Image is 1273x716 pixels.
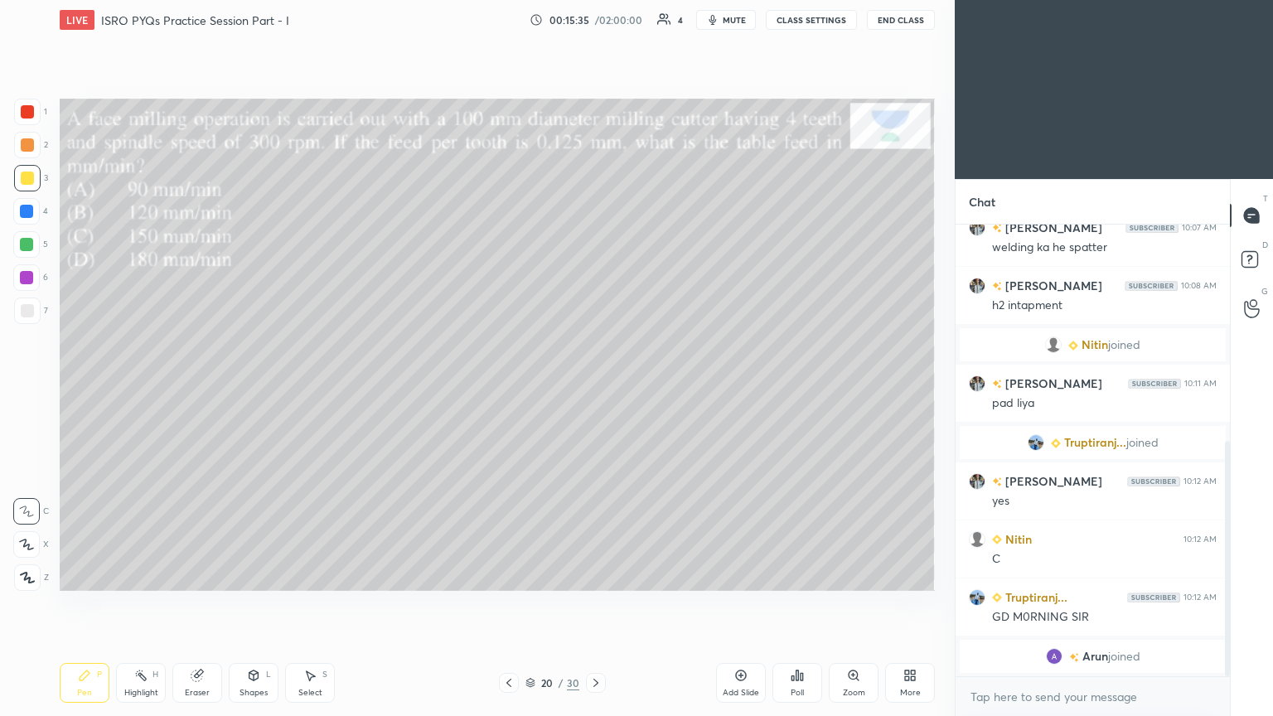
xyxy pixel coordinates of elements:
div: Poll [791,689,804,697]
div: 3 [14,165,48,191]
div: 1 [14,99,47,125]
span: Arun [1082,650,1108,663]
span: mute [723,14,746,26]
div: H [152,670,158,679]
img: 8c720e6d7ac54b6bbdd0c90e54489dae.jpg [969,589,985,606]
h6: Truptiranj... [1002,588,1067,606]
div: 10:11 AM [1184,379,1217,389]
div: 10:12 AM [1183,477,1217,486]
div: 10:08 AM [1181,281,1217,291]
div: X [13,531,49,558]
div: 4 [13,198,48,225]
div: C [992,551,1217,568]
img: default.png [1045,336,1062,353]
img: 0cdeea995d7f487f8e115603a09b9cb6.jpg [969,473,985,490]
img: 0cdeea995d7f487f8e115603a09b9cb6.jpg [969,220,985,236]
div: 10:07 AM [1182,223,1217,233]
img: 0cdeea995d7f487f8e115603a09b9cb6.jpg [969,375,985,392]
div: 6 [13,264,48,291]
div: P [97,670,102,679]
div: welding ka he spatter [992,239,1217,256]
div: yes [992,493,1217,510]
h6: [PERSON_NAME] [1002,472,1102,490]
h6: [PERSON_NAME] [1002,277,1102,294]
p: T [1263,192,1268,205]
div: 2 [14,132,48,158]
img: 3129b7c8b5ba42e081ac2be402534a19.34523050_3 [1046,648,1062,665]
h6: [PERSON_NAME] [1002,219,1102,236]
img: Yh7BfnbMxzoAAAAASUVORK5CYII= [1125,281,1178,291]
div: L [266,670,271,679]
div: h2 intapment [992,298,1217,314]
img: Learner_Badge_beginner_1_8b307cf2a0.svg [992,593,1002,602]
button: CLASS SETTINGS [766,10,857,30]
span: joined [1108,650,1140,663]
div: Pen [77,689,92,697]
div: C [13,498,49,525]
div: 5 [13,231,48,258]
img: 0cdeea995d7f487f8e115603a09b9cb6.jpg [969,278,985,294]
div: Shapes [240,689,268,697]
div: LIVE [60,10,94,30]
img: Learner_Badge_beginner_1_8b307cf2a0.svg [1068,341,1078,351]
div: GD M0RNING SIR [992,609,1217,626]
div: pad liya [992,395,1217,412]
div: Select [298,689,322,697]
div: Add Slide [723,689,759,697]
div: 30 [567,675,579,690]
span: Nitin [1082,338,1108,351]
img: Yh7BfnbMxzoAAAAASUVORK5CYII= [1127,477,1180,486]
p: Chat [956,180,1009,224]
h6: [PERSON_NAME] [1002,375,1102,392]
span: joined [1126,436,1159,449]
img: no-rating-badge.077c3623.svg [992,477,1002,486]
h4: ISRO PYQs Practice Session Part - I [101,12,289,28]
div: 10:12 AM [1183,535,1217,544]
div: / [559,678,564,688]
img: 8c720e6d7ac54b6bbdd0c90e54489dae.jpg [1028,434,1044,451]
img: Learner_Badge_beginner_1_8b307cf2a0.svg [1051,438,1061,448]
div: Zoom [843,689,865,697]
button: End Class [867,10,935,30]
div: 20 [539,678,555,688]
div: Eraser [185,689,210,697]
img: Yh7BfnbMxzoAAAAASUVORK5CYII= [1125,223,1179,233]
img: Learner_Badge_beginner_1_8b307cf2a0.svg [992,535,1002,544]
img: no-rating-badge.077c3623.svg [992,282,1002,291]
div: 4 [678,16,683,24]
div: More [900,689,921,697]
div: 7 [14,298,48,324]
h6: Nitin [1002,530,1032,548]
div: Z [14,564,49,591]
img: Yh7BfnbMxzoAAAAASUVORK5CYII= [1127,593,1180,602]
span: Truptiranj... [1064,436,1126,449]
img: no-rating-badge.077c3623.svg [1069,653,1079,662]
div: S [322,670,327,679]
span: joined [1108,338,1140,351]
img: Yh7BfnbMxzoAAAAASUVORK5CYII= [1128,379,1181,389]
p: G [1261,285,1268,298]
p: D [1262,239,1268,251]
div: grid [956,225,1230,676]
img: default.png [969,531,985,548]
div: Highlight [124,689,158,697]
img: no-rating-badge.077c3623.svg [992,224,1002,233]
div: 10:12 AM [1183,593,1217,602]
img: no-rating-badge.077c3623.svg [992,380,1002,389]
button: mute [696,10,756,30]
